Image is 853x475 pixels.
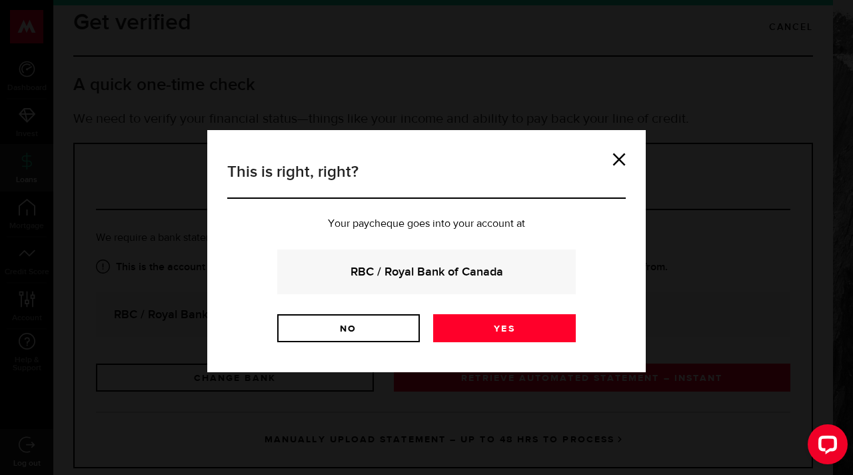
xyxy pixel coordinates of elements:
p: Your paycheque goes into your account at [227,219,626,229]
strong: RBC / Royal Bank of Canada [295,263,558,281]
a: Yes [433,314,576,342]
h3: This is right, right? [227,160,626,199]
a: No [277,314,420,342]
iframe: LiveChat chat widget [797,419,853,475]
